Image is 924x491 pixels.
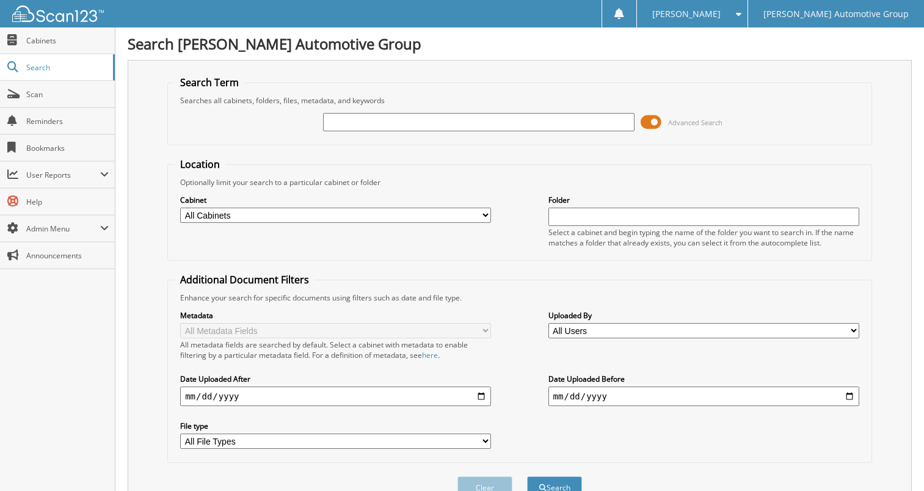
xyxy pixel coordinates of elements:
[174,273,315,286] legend: Additional Document Filters
[180,310,491,321] label: Metadata
[26,116,109,126] span: Reminders
[26,197,109,207] span: Help
[26,62,107,73] span: Search
[863,432,924,491] iframe: Chat Widget
[174,293,865,303] div: Enhance your search for specific documents using filters such as date and file type.
[652,10,721,18] span: [PERSON_NAME]
[180,421,491,431] label: File type
[180,195,491,205] label: Cabinet
[548,227,859,248] div: Select a cabinet and begin typing the name of the folder you want to search in. If the name match...
[180,387,491,406] input: start
[26,143,109,153] span: Bookmarks
[763,10,909,18] span: [PERSON_NAME] Automotive Group
[174,177,865,187] div: Optionally limit your search to a particular cabinet or folder
[26,35,109,46] span: Cabinets
[174,95,865,106] div: Searches all cabinets, folders, files, metadata, and keywords
[548,387,859,406] input: end
[180,374,491,384] label: Date Uploaded After
[548,374,859,384] label: Date Uploaded Before
[548,195,859,205] label: Folder
[12,5,104,22] img: scan123-logo-white.svg
[128,34,912,54] h1: Search [PERSON_NAME] Automotive Group
[668,118,722,127] span: Advanced Search
[180,340,491,360] div: All metadata fields are searched by default. Select a cabinet with metadata to enable filtering b...
[174,76,245,89] legend: Search Term
[26,89,109,100] span: Scan
[26,170,100,180] span: User Reports
[26,250,109,261] span: Announcements
[422,350,438,360] a: here
[174,158,226,171] legend: Location
[548,310,859,321] label: Uploaded By
[26,224,100,234] span: Admin Menu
